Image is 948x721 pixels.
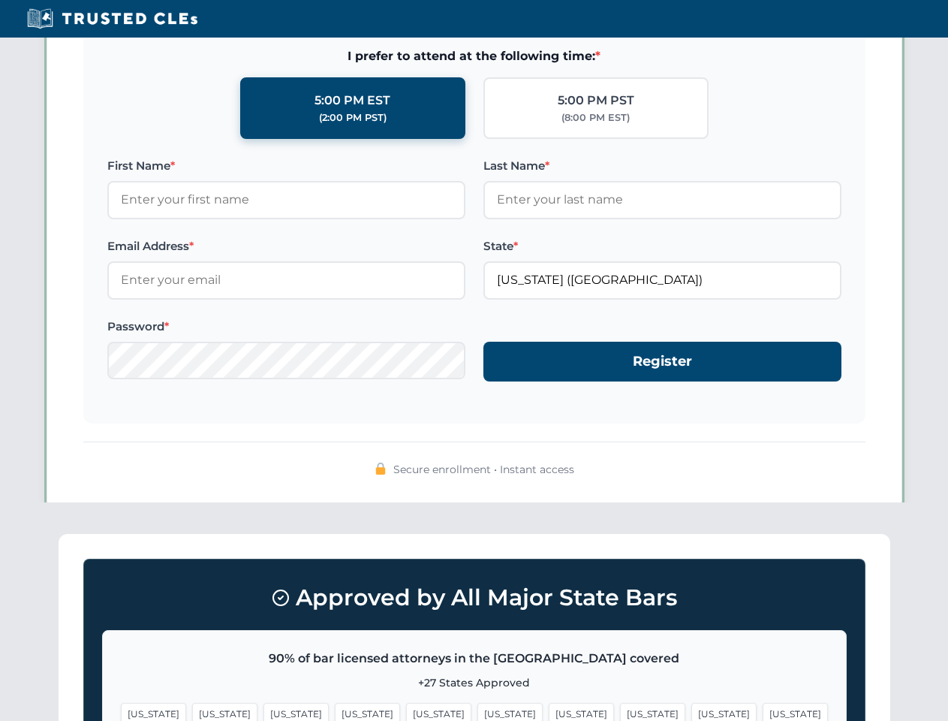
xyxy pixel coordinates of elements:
[121,674,828,691] p: +27 States Approved
[121,649,828,668] p: 90% of bar licensed attorneys in the [GEOGRAPHIC_DATA] covered
[483,237,841,255] label: State
[375,463,387,475] img: 🔒
[393,461,574,478] span: Secure enrollment • Instant access
[107,181,465,219] input: Enter your first name
[558,91,634,110] div: 5:00 PM PST
[483,342,841,382] button: Register
[102,578,847,618] h3: Approved by All Major State Bars
[107,237,465,255] label: Email Address
[107,47,841,66] span: I prefer to attend at the following time:
[561,110,630,125] div: (8:00 PM EST)
[107,157,465,175] label: First Name
[23,8,202,30] img: Trusted CLEs
[319,110,387,125] div: (2:00 PM PST)
[107,318,465,336] label: Password
[483,157,841,175] label: Last Name
[483,181,841,219] input: Enter your last name
[483,261,841,299] input: Florida (FL)
[107,261,465,299] input: Enter your email
[314,91,390,110] div: 5:00 PM EST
